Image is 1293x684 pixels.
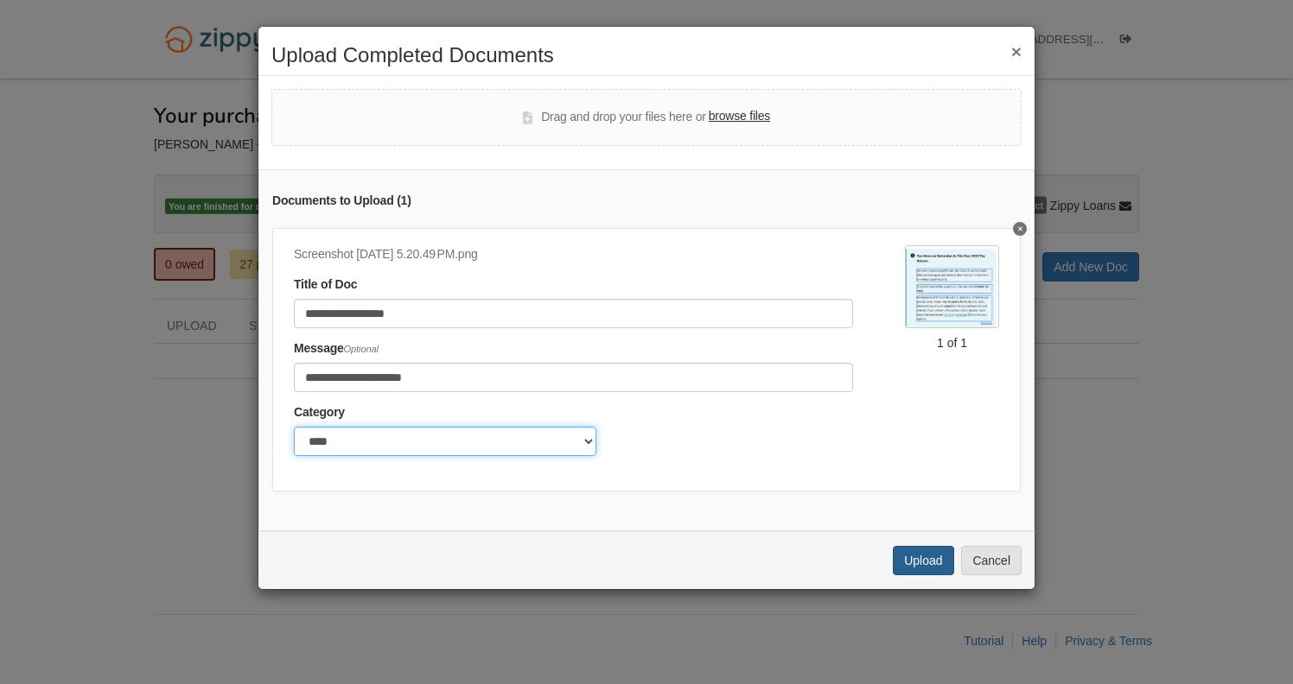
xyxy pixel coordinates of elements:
[294,299,853,328] input: Document Title
[905,245,999,327] img: Screenshot 2025-09-03 at 5.20.49 PM.png
[294,427,596,456] select: Category
[961,546,1022,575] button: Cancel
[294,245,853,264] div: Screenshot [DATE] 5.20.49 PM.png
[1013,222,1027,236] button: Delete Extension for 2024
[523,107,770,128] div: Drag and drop your files here or
[893,546,953,575] button: Upload
[294,339,379,358] label: Message
[709,107,770,126] label: browse files
[272,192,1021,211] div: Documents to Upload ( 1 )
[294,403,345,422] label: Category
[271,44,1022,66] h2: Upload Completed Documents
[905,334,999,351] div: 1 of 1
[1011,42,1022,60] button: ×
[294,363,853,392] input: Include any comments on this document
[344,344,379,354] span: Optional
[294,275,357,294] label: Title of Doc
